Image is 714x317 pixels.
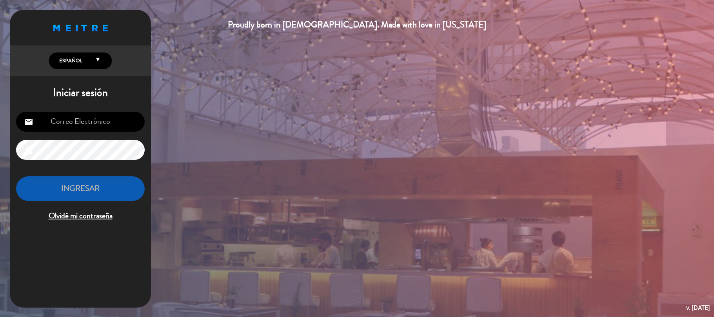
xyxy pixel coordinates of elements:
[24,117,33,127] i: email
[16,112,145,132] input: Correo Electrónico
[10,86,151,100] h1: Iniciar sesión
[16,176,145,201] button: INGRESAR
[24,145,33,155] i: lock
[686,303,710,313] div: v. [DATE]
[57,57,82,65] span: Español
[16,210,145,223] span: Olvidé mi contraseña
